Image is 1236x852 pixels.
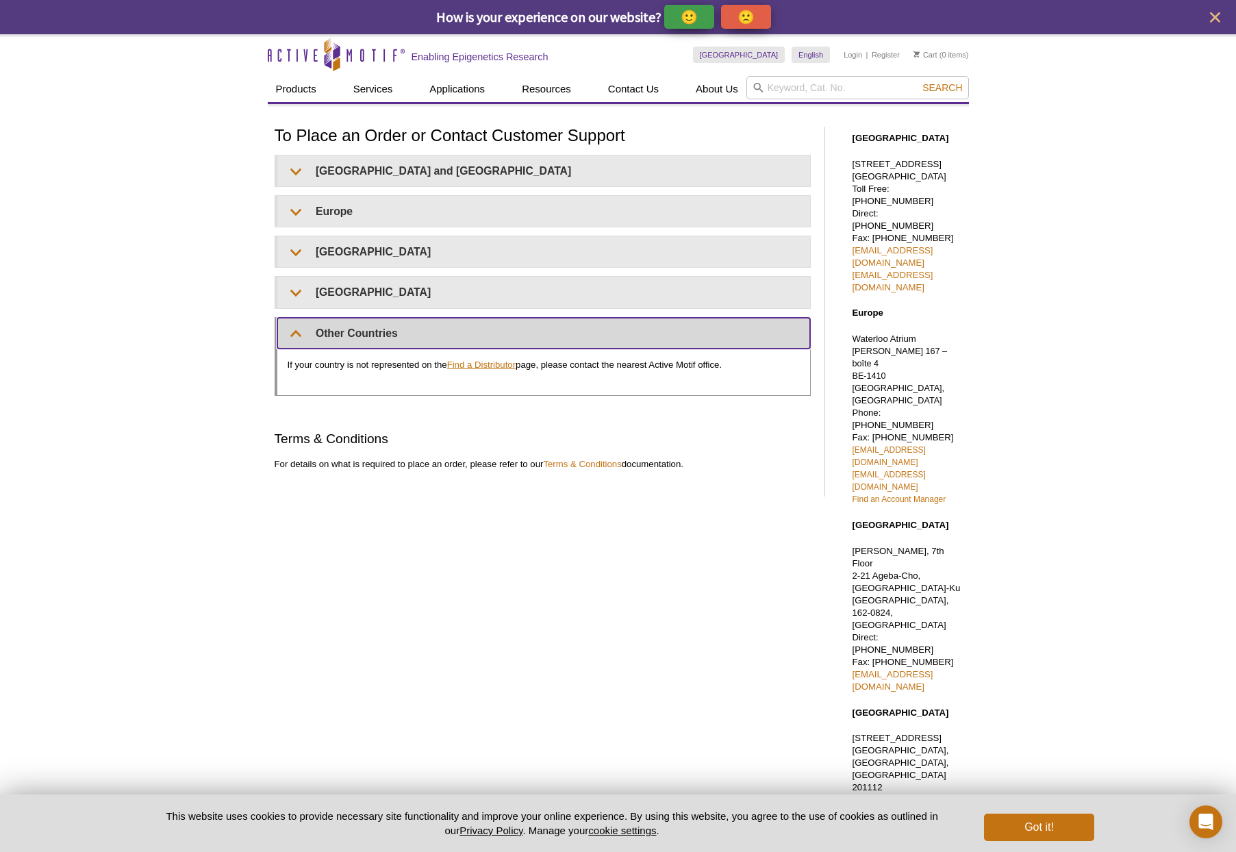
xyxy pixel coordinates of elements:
[681,8,698,25] p: 🙂
[1207,9,1224,26] button: close
[844,50,862,60] a: Login
[853,133,949,143] strong: [GEOGRAPHIC_DATA]
[514,76,579,102] a: Resources
[543,459,621,469] a: Terms & Conditions
[913,51,920,58] img: Your Cart
[853,270,933,292] a: [EMAIL_ADDRESS][DOMAIN_NAME]
[853,445,926,467] a: [EMAIL_ADDRESS][DOMAIN_NAME]
[421,76,493,102] a: Applications
[913,47,969,63] li: (0 items)
[853,158,962,294] p: [STREET_ADDRESS] [GEOGRAPHIC_DATA] Toll Free: [PHONE_NUMBER] Direct: [PHONE_NUMBER] Fax: [PHONE_N...
[922,82,962,93] span: Search
[853,470,926,492] a: [EMAIL_ADDRESS][DOMAIN_NAME]
[275,458,811,471] p: For details on what is required to place an order, please refer to our documentation.
[277,318,810,349] summary: Other Countries
[412,51,548,63] h2: Enabling Epigenetics Research
[142,809,962,838] p: This website uses cookies to provide necessary site functionality and improve your online experie...
[277,196,810,227] summary: Europe
[688,76,746,102] a: About Us
[436,8,661,25] span: How is your experience on our website?
[913,50,937,60] a: Cart
[268,76,325,102] a: Products
[853,245,933,268] a: [EMAIL_ADDRESS][DOMAIN_NAME]
[1189,805,1222,838] div: Open Intercom Messenger
[277,277,810,308] summary: [GEOGRAPHIC_DATA]
[853,669,933,692] a: [EMAIL_ADDRESS][DOMAIN_NAME]
[588,825,656,836] button: cookie settings
[853,333,962,505] p: Waterloo Atrium Phone: [PHONE_NUMBER] Fax: [PHONE_NUMBER]
[275,429,811,448] h2: Terms & Conditions
[918,82,966,94] button: Search
[277,236,810,267] summary: [GEOGRAPHIC_DATA]
[853,494,946,504] a: Find an Account Manager
[288,359,800,371] p: If your country is not represented on the page, please contact the nearest Active Motif office.
[853,545,962,693] p: [PERSON_NAME], 7th Floor 2-21 Ageba-Cho, [GEOGRAPHIC_DATA]-Ku [GEOGRAPHIC_DATA], 162-0824, [GEOGR...
[866,47,868,63] li: |
[693,47,785,63] a: [GEOGRAPHIC_DATA]
[853,520,949,530] strong: [GEOGRAPHIC_DATA]
[277,155,810,186] summary: [GEOGRAPHIC_DATA] and [GEOGRAPHIC_DATA]
[872,50,900,60] a: Register
[853,707,949,718] strong: [GEOGRAPHIC_DATA]
[737,8,755,25] p: 🙁
[853,347,948,405] span: [PERSON_NAME] 167 – boîte 4 BE-1410 [GEOGRAPHIC_DATA], [GEOGRAPHIC_DATA]
[447,360,516,370] a: Find a Distributor
[984,814,1094,841] button: Got it!
[275,127,811,147] h1: To Place an Order or Contact Customer Support
[459,825,522,836] a: Privacy Policy
[792,47,830,63] a: English
[853,308,883,318] strong: Europe
[345,76,401,102] a: Services
[600,76,667,102] a: Contact Us
[746,76,969,99] input: Keyword, Cat. No.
